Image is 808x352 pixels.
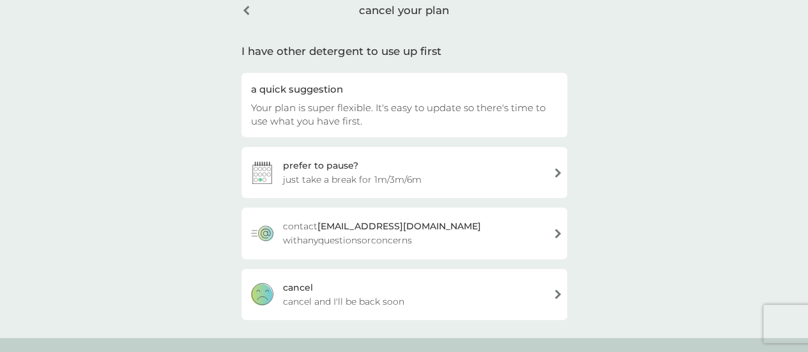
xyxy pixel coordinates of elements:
span: cancel and I'll be back soon [283,295,404,309]
div: a quick suggestion [251,82,558,96]
span: Your plan is super flexible. It's easy to update so there's time to use what you have first. [251,102,545,127]
div: I have other detergent to use up first [241,43,567,60]
strong: [EMAIL_ADDRESS][DOMAIN_NAME] [317,220,481,232]
div: prefer to pause? [283,158,358,172]
span: contact with any questions or concerns [283,219,543,247]
span: just take a break for 1m/3m/6m [283,172,422,187]
div: cancel [283,280,313,295]
a: contact[EMAIL_ADDRESS][DOMAIN_NAME] withanyquestionsorconcerns [241,208,567,259]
